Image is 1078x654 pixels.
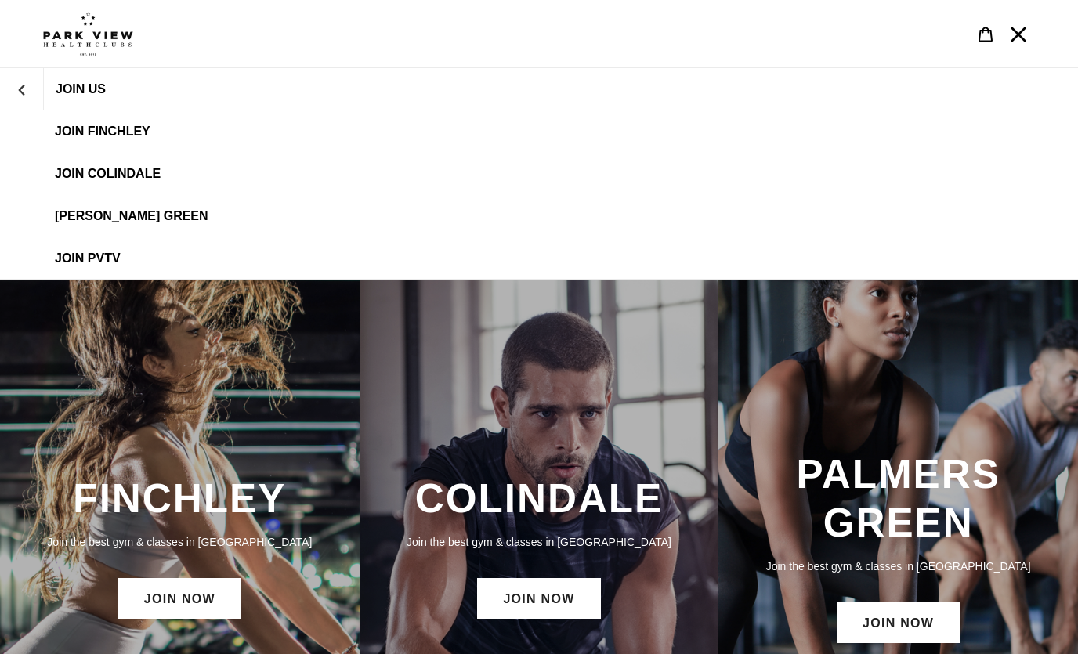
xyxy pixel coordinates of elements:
[734,450,1062,547] h3: PALMERS GREEN
[1002,17,1035,51] button: Menu
[55,125,150,139] span: JOIN FINCHLEY
[43,12,133,56] img: Park view health clubs is a gym near you.
[375,533,704,551] p: Join the best gym & classes in [GEOGRAPHIC_DATA]
[375,475,704,522] h3: COLINDALE
[477,578,600,619] a: JOIN NOW: Colindale Membership
[56,82,106,96] span: JOIN US
[16,533,344,551] p: Join the best gym & classes in [GEOGRAPHIC_DATA]
[118,578,241,619] a: JOIN NOW: Finchley Membership
[734,558,1062,575] p: Join the best gym & classes in [GEOGRAPHIC_DATA]
[55,209,208,223] span: [PERSON_NAME] Green
[55,251,121,266] span: JOIN PVTV
[837,602,960,643] a: JOIN NOW: Palmers Green Membership
[16,475,344,522] h3: FINCHLEY
[55,167,161,181] span: JOIN Colindale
